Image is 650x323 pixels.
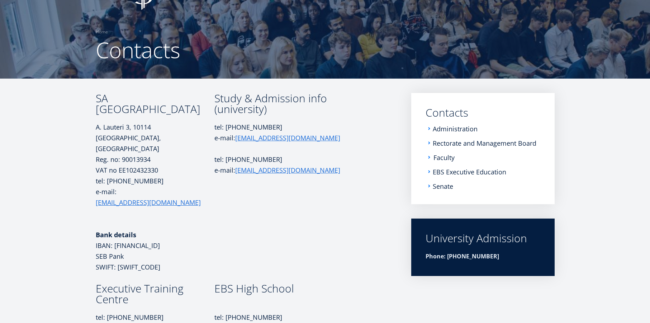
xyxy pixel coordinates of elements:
[96,93,214,114] h3: SA [GEOGRAPHIC_DATA]
[96,35,180,65] span: Contacts
[96,165,214,175] p: VAT no EE102432330
[214,93,351,114] h3: Study & Admission info (university)
[214,154,351,165] p: tel: [PHONE_NUMBER]
[426,233,540,244] div: University Admission
[426,252,499,260] strong: Phone: [PHONE_NUMBER]
[433,140,536,147] a: Rectorate and Management Board
[96,229,214,272] p: IBAN: [FINANCIAL_ID] SEB Pank SWIFT: [SWIFT_CODE]
[214,283,351,294] h3: EBS High School
[96,175,214,219] p: tel: [PHONE_NUMBER] e-mail:
[433,154,455,161] a: Faculty
[433,183,453,190] a: Senate
[96,230,136,239] strong: Bank details
[96,28,108,36] a: Home
[235,165,340,175] a: [EMAIL_ADDRESS][DOMAIN_NAME]
[96,197,201,208] a: [EMAIL_ADDRESS][DOMAIN_NAME]
[235,132,340,143] a: [EMAIL_ADDRESS][DOMAIN_NAME]
[214,122,351,143] p: tel: [PHONE_NUMBER] e-mail:
[96,122,214,165] p: A. Lauteri 3, 10114 [GEOGRAPHIC_DATA], [GEOGRAPHIC_DATA] Reg. no: 90013934
[433,168,506,175] a: EBS Executive Education
[433,125,478,132] a: Administration
[426,107,540,118] a: Contacts
[214,165,351,175] p: e-mail:
[96,283,214,305] h3: Executive Training Centre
